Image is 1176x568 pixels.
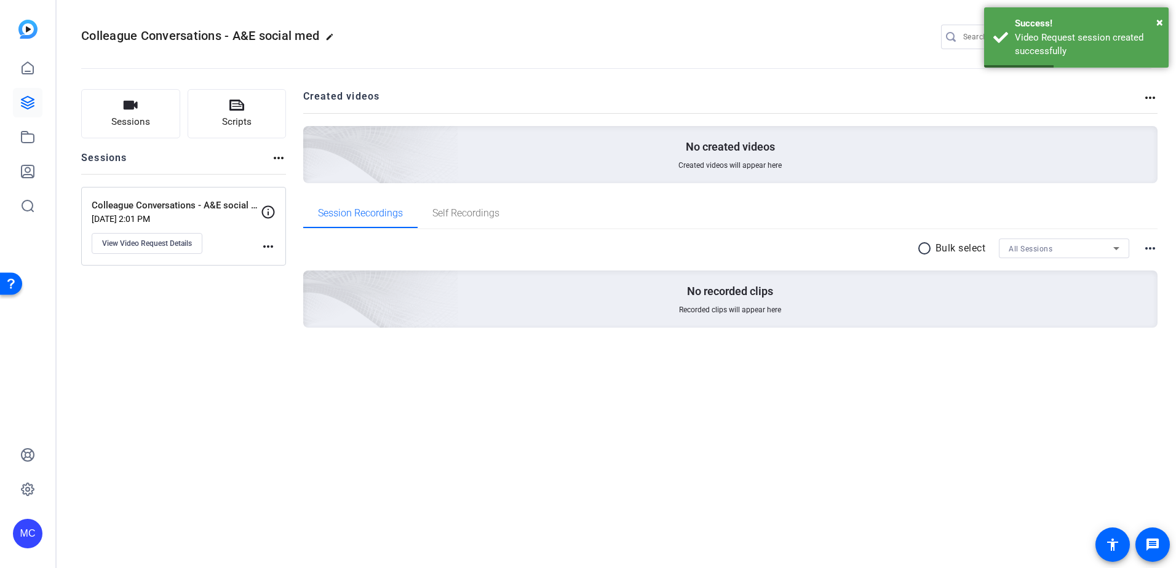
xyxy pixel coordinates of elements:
span: Sessions [111,115,150,129]
button: View Video Request Details [92,233,202,254]
input: Search [963,30,1074,44]
p: Colleague Conversations - A&E social media videos [92,199,261,213]
mat-icon: more_horiz [261,239,276,254]
mat-icon: edit [325,33,340,47]
mat-icon: more_horiz [1143,90,1158,105]
p: No created videos [686,140,775,154]
h2: Sessions [81,151,127,174]
span: All Sessions [1009,245,1052,253]
img: embarkstudio-empty-session.png [165,149,459,416]
span: Colleague Conversations - A&E social med [81,28,319,43]
img: Creted videos background [165,4,459,271]
div: MC [13,519,42,548]
button: Scripts [188,89,287,138]
mat-icon: message [1145,537,1160,552]
p: No recorded clips [687,284,773,299]
mat-icon: more_horiz [271,151,286,165]
span: Recorded clips will appear here [679,305,781,315]
mat-icon: radio_button_unchecked [917,241,936,256]
span: Self Recordings [432,208,499,218]
img: blue-gradient.svg [18,20,38,39]
button: Close [1156,13,1163,31]
p: Bulk select [936,241,986,256]
span: View Video Request Details [102,239,192,248]
span: Scripts [222,115,252,129]
button: Sessions [81,89,180,138]
span: Created videos will appear here [678,160,782,170]
mat-icon: accessibility [1105,537,1120,552]
span: × [1156,15,1163,30]
div: Success! [1015,17,1159,31]
mat-icon: more_horiz [1143,241,1158,256]
span: Session Recordings [318,208,403,218]
p: [DATE] 2:01 PM [92,214,261,224]
h2: Created videos [303,89,1143,113]
div: Video Request session created successfully [1015,31,1159,58]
